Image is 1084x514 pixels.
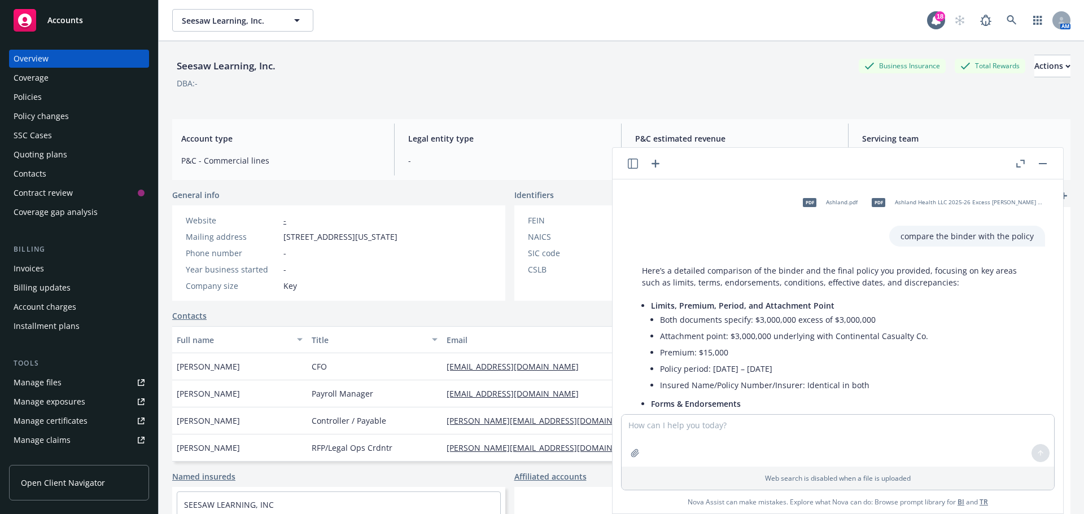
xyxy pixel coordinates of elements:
[172,310,207,322] a: Contacts
[9,203,149,221] a: Coverage gap analysis
[182,15,279,27] span: Seesaw Learning, Inc.
[901,230,1034,242] p: compare the binder with the policy
[184,499,274,510] a: SEESAW LEARNING, INC
[181,155,381,166] span: P&C - Commercial lines
[9,88,149,106] a: Policies
[795,188,860,217] div: pdfAshland.pdf
[47,16,83,25] span: Accounts
[862,133,1061,144] span: Servicing team
[514,471,587,482] a: Affiliated accounts
[651,398,741,409] span: Forms & Endorsements
[14,50,49,68] div: Overview
[447,361,588,372] a: [EMAIL_ADDRESS][DOMAIN_NAME]
[9,126,149,144] a: SSC Cases
[447,442,651,453] a: [PERSON_NAME][EMAIL_ADDRESS][DOMAIN_NAME]
[186,214,279,226] div: Website
[628,473,1047,483] p: Web search is disabled when a file is uploaded
[803,198,816,207] span: pdf
[447,388,588,399] a: [EMAIL_ADDRESS][DOMAIN_NAME]
[14,393,85,411] div: Manage exposures
[9,450,149,468] a: Manage BORs
[172,326,307,353] button: Full name
[181,133,381,144] span: Account type
[974,9,997,32] a: Report a Bug
[9,374,149,392] a: Manage files
[9,298,149,316] a: Account charges
[9,317,149,335] a: Installment plans
[283,231,397,243] span: [STREET_ADDRESS][US_STATE]
[14,279,71,297] div: Billing updates
[660,361,1034,377] li: Policy period: [DATE] – [DATE]
[186,280,279,292] div: Company size
[635,133,834,144] span: P&C estimated revenue
[14,126,52,144] div: SSC Cases
[283,215,286,226] a: -
[528,247,621,259] div: SIC code
[312,388,373,399] span: Payroll Manager
[528,214,621,226] div: FEIN
[14,184,73,202] div: Contract review
[172,189,220,201] span: General info
[958,497,964,507] a: BI
[177,442,240,454] span: [PERSON_NAME]
[895,199,1043,206] span: Ashland Health LLC 2025-26 Excess [PERSON_NAME] .pdf
[186,231,279,243] div: Mailing address
[283,263,286,275] span: -
[1034,55,1070,77] button: Actions
[177,334,290,346] div: Full name
[9,279,149,297] a: Billing updates
[312,415,386,427] span: Controller / Payable
[186,247,279,259] div: Phone number
[14,146,67,164] div: Quoting plans
[14,107,69,125] div: Policy changes
[514,189,554,201] span: Identifiers
[312,361,327,372] span: CFO
[177,415,240,427] span: [PERSON_NAME]
[660,377,1034,393] li: Insured Name/Policy Number/Insurer: Identical in both
[9,412,149,430] a: Manage certificates
[9,260,149,278] a: Invoices
[283,247,286,259] span: -
[172,59,280,73] div: Seesaw Learning, Inc.
[1000,9,1023,32] a: Search
[955,59,1025,73] div: Total Rewards
[14,203,98,221] div: Coverage gap analysis
[9,431,149,449] a: Manage claims
[660,311,1034,328] li: Both documents specify: $3,000,000 excess of $3,000,000
[14,374,62,392] div: Manage files
[9,50,149,68] a: Overview
[312,334,425,346] div: Title
[177,77,198,89] div: DBA: -
[408,155,607,166] span: -
[9,107,149,125] a: Policy changes
[14,431,71,449] div: Manage claims
[447,415,651,426] a: [PERSON_NAME][EMAIL_ADDRESS][DOMAIN_NAME]
[312,442,392,454] span: RFP/Legal Ops Crdntr
[14,450,67,468] div: Manage BORs
[1026,9,1049,32] a: Switch app
[935,11,945,21] div: 18
[642,265,1034,288] p: Here’s a detailed comparison of the binder and the final policy you provided, focusing on key are...
[9,393,149,411] a: Manage exposures
[307,326,442,353] button: Title
[859,59,946,73] div: Business Insurance
[283,280,297,292] span: Key
[186,263,279,275] div: Year business started
[14,88,42,106] div: Policies
[14,165,46,183] div: Contacts
[9,5,149,36] a: Accounts
[948,9,971,32] a: Start snowing
[528,263,621,275] div: CSLB
[651,300,834,311] span: Limits, Premium, Period, and Attachment Point
[447,334,650,346] div: Email
[528,231,621,243] div: NAICS
[980,497,988,507] a: TR
[14,69,49,87] div: Coverage
[9,244,149,255] div: Billing
[442,326,667,353] button: Email
[9,69,149,87] a: Coverage
[9,165,149,183] a: Contacts
[660,328,1034,344] li: Attachment point: $3,000,000 underlying with Continental Casualty Co.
